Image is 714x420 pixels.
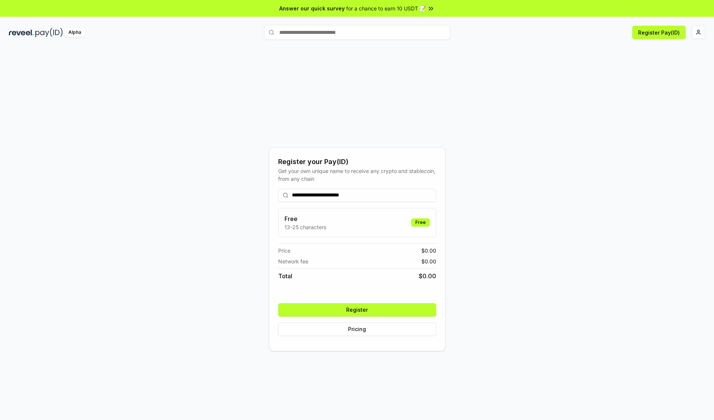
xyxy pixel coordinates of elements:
[346,4,426,12] span: for a chance to earn 10 USDT 📝
[419,272,436,280] span: $ 0.00
[284,223,326,231] p: 13-25 characters
[9,28,34,37] img: reveel_dark
[421,257,436,265] span: $ 0.00
[279,4,345,12] span: Answer our quick survey
[284,214,326,223] h3: Free
[278,247,290,254] span: Price
[35,28,63,37] img: pay_id
[64,28,85,37] div: Alpha
[632,26,686,39] button: Register Pay(ID)
[278,323,436,336] button: Pricing
[421,247,436,254] span: $ 0.00
[278,157,436,167] div: Register your Pay(ID)
[278,167,436,183] div: Get your own unique name to receive any crypto and stablecoin, from any chain
[411,218,430,227] div: Free
[278,272,292,280] span: Total
[278,257,308,265] span: Network fee
[278,303,436,317] button: Register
